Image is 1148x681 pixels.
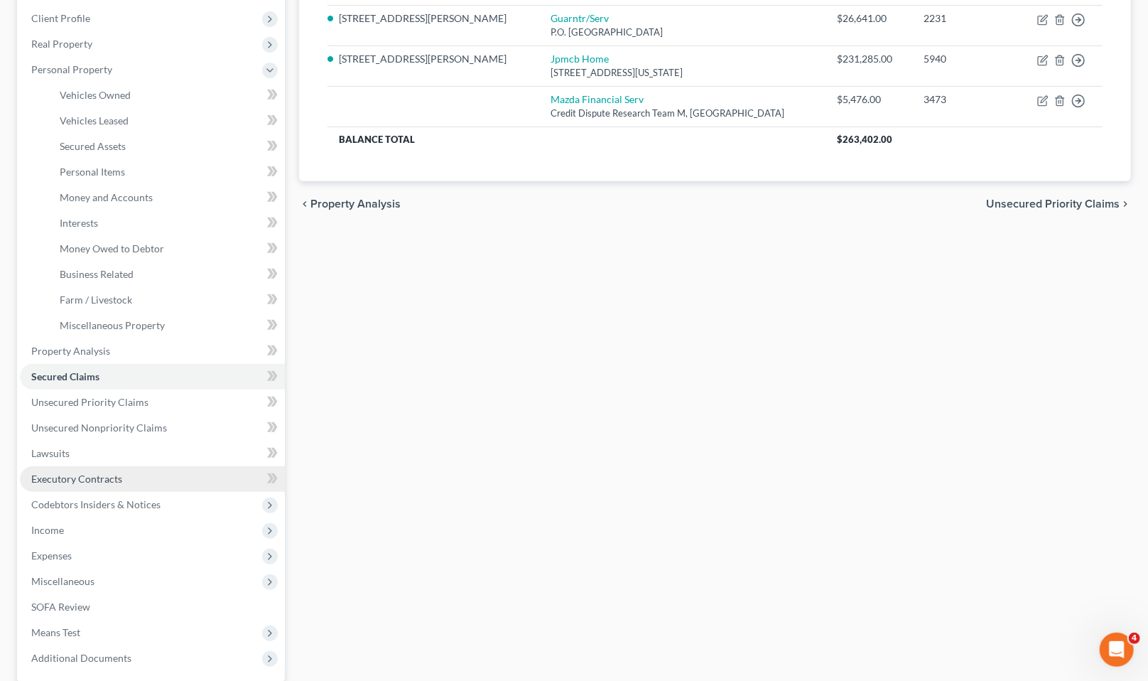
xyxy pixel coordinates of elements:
[48,134,285,159] a: Secured Assets
[20,594,285,620] a: SOFA Review
[60,217,98,229] span: Interests
[20,364,285,390] a: Secured Claims
[1120,198,1131,210] i: chevron_right
[986,198,1131,210] button: Unsecured Priority Claims chevron_right
[31,396,148,408] span: Unsecured Priority Claims
[1129,633,1140,644] span: 4
[60,242,164,254] span: Money Owed to Debtor
[551,107,814,120] div: Credit Dispute Research Team M, [GEOGRAPHIC_DATA]
[339,11,529,26] li: [STREET_ADDRESS][PERSON_NAME]
[551,53,610,65] a: Jpmcb Home
[924,52,1006,66] div: 5940
[31,498,161,510] span: Codebtors Insiders & Notices
[551,93,644,105] a: Mazda Financial Serv
[31,626,80,638] span: Means Test
[20,338,285,364] a: Property Analysis
[31,601,90,613] span: SOFA Review
[60,319,165,331] span: Miscellaneous Property
[20,390,285,415] a: Unsecured Priority Claims
[837,52,901,66] div: $231,285.00
[31,652,131,664] span: Additional Documents
[837,134,892,145] span: $263,402.00
[551,26,814,39] div: P.O. [GEOGRAPHIC_DATA]
[551,66,814,80] div: [STREET_ADDRESS][US_STATE]
[31,473,122,485] span: Executory Contracts
[60,294,132,306] span: Farm / Livestock
[48,185,285,210] a: Money and Accounts
[48,159,285,185] a: Personal Items
[20,466,285,492] a: Executory Contracts
[339,52,529,66] li: [STREET_ADDRESS][PERSON_NAME]
[924,11,1006,26] div: 2231
[48,108,285,134] a: Vehicles Leased
[924,92,1006,107] div: 3473
[48,313,285,338] a: Miscellaneous Property
[1100,633,1134,667] iframe: Intercom live chat
[837,11,901,26] div: $26,641.00
[551,12,610,24] a: Guarntr/Serv
[31,447,70,459] span: Lawsuits
[837,92,901,107] div: $5,476.00
[299,198,401,210] button: chevron_left Property Analysis
[327,127,825,152] th: Balance Total
[48,210,285,236] a: Interests
[31,549,72,562] span: Expenses
[299,198,310,210] i: chevron_left
[48,236,285,262] a: Money Owed to Debtor
[986,198,1120,210] span: Unsecured Priority Claims
[48,82,285,108] a: Vehicles Owned
[31,422,167,434] span: Unsecured Nonpriority Claims
[31,12,90,24] span: Client Profile
[60,114,129,127] span: Vehicles Leased
[60,191,153,203] span: Money and Accounts
[60,89,131,101] span: Vehicles Owned
[310,198,401,210] span: Property Analysis
[31,575,94,587] span: Miscellaneous
[20,415,285,441] a: Unsecured Nonpriority Claims
[31,370,99,382] span: Secured Claims
[31,345,110,357] span: Property Analysis
[20,441,285,466] a: Lawsuits
[48,262,285,287] a: Business Related
[31,63,112,75] span: Personal Property
[31,524,64,536] span: Income
[60,140,126,152] span: Secured Assets
[48,287,285,313] a: Farm / Livestock
[60,268,134,280] span: Business Related
[60,166,125,178] span: Personal Items
[31,38,92,50] span: Real Property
